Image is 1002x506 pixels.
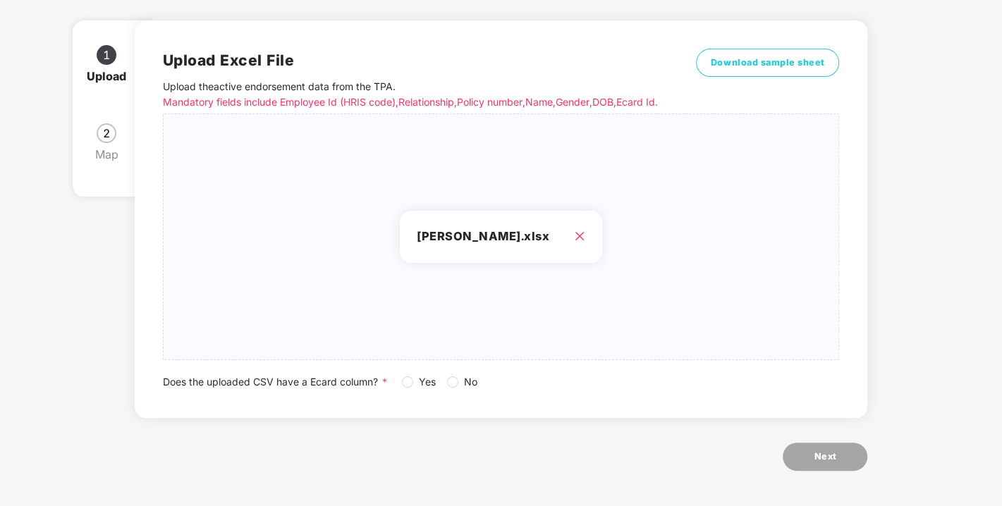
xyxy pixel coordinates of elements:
[696,49,840,77] button: Download sample sheet
[103,128,110,139] span: 2
[163,374,840,390] div: Does the uploaded CSV have a Ecard column?
[163,79,671,110] p: Upload the active endorsement data from the TPA .
[413,374,441,390] span: Yes
[417,228,585,246] h3: [PERSON_NAME].xlsx
[163,94,671,110] p: Mandatory fields include Employee Id (HRIS code), Relationship, Policy number, Name, Gender, DOB,...
[164,114,839,359] span: [PERSON_NAME].xlsx close
[103,49,110,61] span: 1
[711,56,825,70] span: Download sample sheet
[95,143,130,166] div: Map
[163,49,671,72] h2: Upload Excel File
[87,65,138,87] div: Upload
[574,230,585,242] span: close
[458,374,483,390] span: No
